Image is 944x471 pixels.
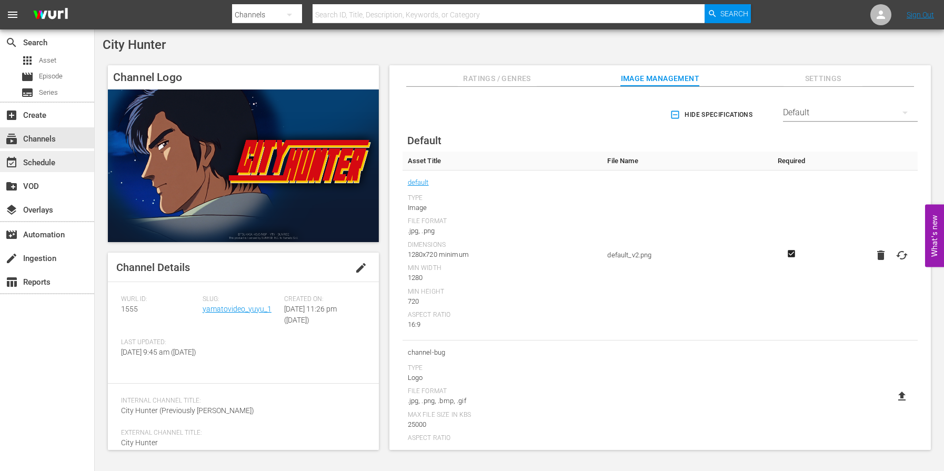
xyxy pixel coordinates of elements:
svg: Required [785,249,798,258]
td: default_v2.png [602,171,770,340]
button: Search [705,4,751,23]
div: Min Height [408,288,597,296]
span: Internal Channel Title: [121,397,360,405]
div: 1280x720 minimum [408,249,597,260]
div: Aspect Ratio [408,434,597,443]
a: default [408,176,429,189]
div: File Format [408,387,597,396]
span: Search [720,4,748,23]
span: Slug: [203,295,279,304]
span: Ratings / Genres [458,72,537,85]
div: File Format [408,217,597,226]
span: Create [5,109,18,122]
div: Min Width [408,264,597,273]
span: Image Management [620,72,699,85]
h4: Channel Logo [108,65,379,89]
th: Asset Title [403,152,602,171]
button: edit [348,255,374,280]
button: Hide Specifications [668,100,757,129]
img: City Hunter [108,89,379,242]
button: Open Feedback Widget [925,204,944,267]
div: Max File Size In Kbs [408,411,597,419]
span: Asset [21,54,34,67]
div: Dimensions [408,241,597,249]
span: City Hunter (Previously [PERSON_NAME]) [121,406,254,415]
span: Overlays [5,204,18,216]
span: Wurl ID: [121,295,197,304]
span: edit [355,262,367,274]
div: Logo [408,373,597,383]
div: Aspect Ratio [408,311,597,319]
span: [DATE] 9:45 am ([DATE]) [121,348,196,356]
a: Sign Out [907,11,934,19]
span: External Channel Title: [121,429,360,437]
div: 25000 [408,419,597,430]
span: 1555 [121,305,138,313]
span: Hide Specifications [672,109,752,121]
span: Search [5,36,18,49]
span: Channel Details [116,261,190,274]
div: Default [783,98,918,127]
span: Created On: [284,295,360,304]
th: Required [770,152,812,171]
span: Series [21,86,34,99]
span: City Hunter [121,438,158,447]
span: [DATE] 11:26 pm ([DATE]) [284,305,337,324]
div: Type [408,364,597,373]
span: Series [39,87,58,98]
span: Asset [39,55,56,66]
div: Image [408,203,597,213]
span: Last Updated: [121,338,197,347]
span: menu [6,8,19,21]
div: 720 [408,296,597,307]
div: .jpg, .png, .bmp, .gif [408,396,597,406]
div: Type [408,194,597,203]
span: Default [407,134,441,147]
span: City Hunter [103,37,166,52]
span: Ingestion [5,252,18,265]
span: channel-bug [408,346,597,359]
div: 16:9 [408,319,597,330]
span: Settings [784,72,862,85]
span: VOD [5,180,18,193]
a: yamatovideo_yuyu_1 [203,305,272,313]
span: Reports [5,276,18,288]
th: File Name [602,152,770,171]
span: Channels [5,133,18,145]
span: Episode [39,71,63,82]
span: Episode [21,71,34,83]
span: Schedule [5,156,18,169]
img: ans4CAIJ8jUAAAAAAAAAAAAAAAAAAAAAAAAgQb4GAAAAAAAAAAAAAAAAAAAAAAAAJMjXAAAAAAAAAAAAAAAAAAAAAAAAgAT5G... [25,3,76,27]
span: Automation [5,228,18,241]
div: .jpg, .png [408,226,597,236]
div: 1280 [408,273,597,283]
